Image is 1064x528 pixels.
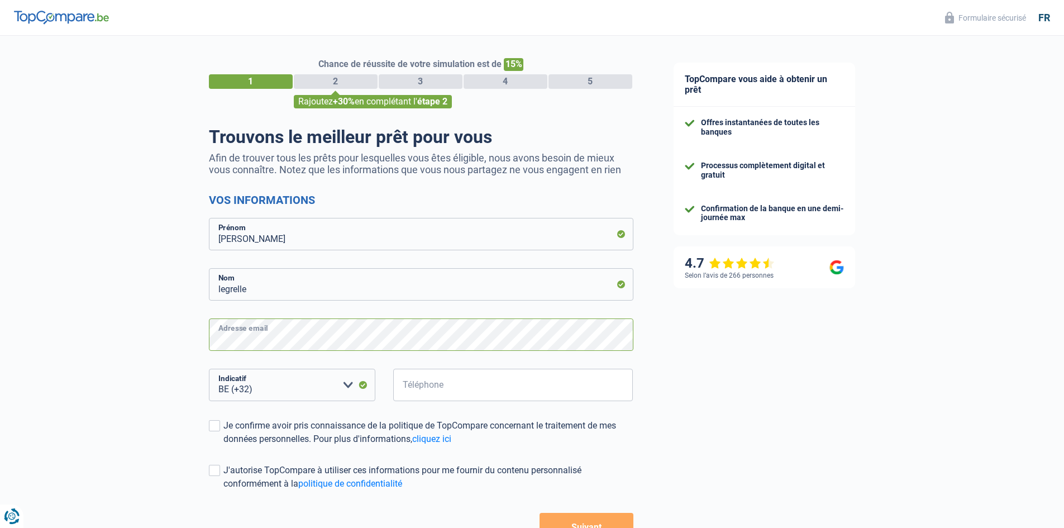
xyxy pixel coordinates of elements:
span: 15% [504,58,523,71]
h2: Vos informations [209,193,633,207]
div: 1 [209,74,293,89]
div: 5 [548,74,632,89]
h1: Trouvons le meilleur prêt pour vous [209,126,633,148]
p: Afin de trouver tous les prêts pour lesquelles vous êtes éligible, nous avons besoin de mieux vou... [209,152,633,175]
div: Confirmation de la banque en une demi-journée max [701,204,844,223]
div: Je confirme avoir pris connaissance de la politique de TopCompare concernant le traitement de mes... [223,419,633,446]
div: 4 [464,74,547,89]
div: fr [1038,12,1050,24]
span: Chance de réussite de votre simulation est de [318,59,502,69]
div: Selon l’avis de 266 personnes [685,272,774,279]
span: +30% [333,96,355,107]
button: Formulaire sécurisé [938,8,1033,27]
img: TopCompare Logo [14,11,109,24]
input: 401020304 [393,369,633,401]
div: TopCompare vous aide à obtenir un prêt [674,63,855,107]
div: Rajoutez en complétant l' [294,95,452,108]
div: Processus complètement digital et gratuit [701,161,844,180]
div: 3 [379,74,462,89]
div: 2 [294,74,378,89]
div: J'autorise TopCompare à utiliser ces informations pour me fournir du contenu personnalisé conform... [223,464,633,491]
div: 4.7 [685,255,775,272]
a: politique de confidentialité [298,478,402,489]
div: Offres instantanées de toutes les banques [701,118,844,137]
a: cliquez ici [412,434,451,444]
span: étape 2 [417,96,447,107]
